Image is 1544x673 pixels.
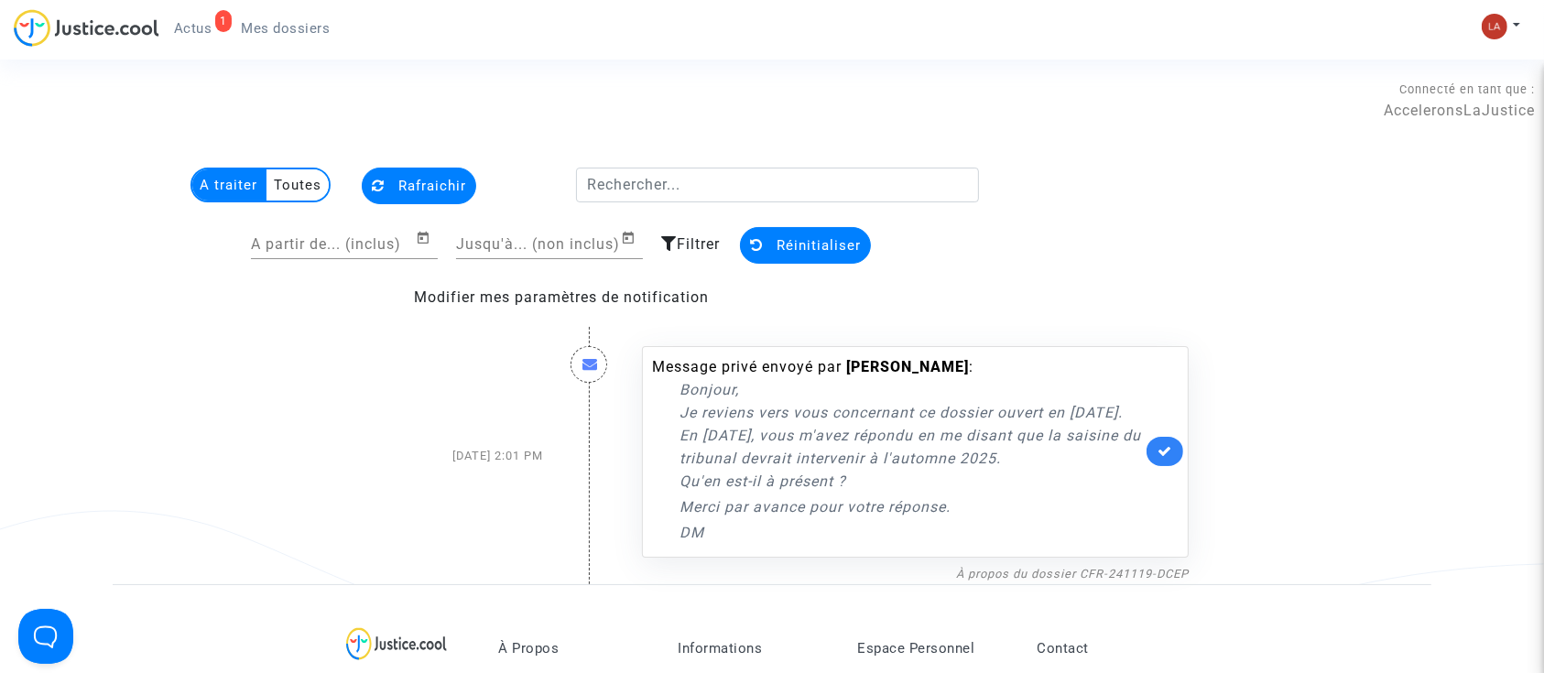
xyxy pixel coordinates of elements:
[1399,82,1535,96] span: Connecté en tant que :
[677,235,720,253] span: Filtrer
[398,178,466,194] span: Rafraichir
[266,169,329,201] multi-toggle-item: Toutes
[1037,640,1189,657] p: Contact
[242,20,331,37] span: Mes dossiers
[416,227,438,249] button: Open calendar
[346,627,448,660] img: logo-lg.svg
[414,288,709,306] a: Modifier mes paramètres de notification
[14,9,159,47] img: jc-logo.svg
[621,227,643,249] button: Open calendar
[576,168,980,202] input: Rechercher...
[192,169,266,201] multi-toggle-item: A traiter
[846,358,969,375] b: [PERSON_NAME]
[18,609,73,664] iframe: Help Scout Beacon - Open
[680,521,1142,544] p: DM
[498,640,650,657] p: À Propos
[680,495,1142,518] p: Merci par avance pour votre réponse.
[680,378,1142,493] p: Bonjour, Je reviens vers vous concernant ce dossier ouvert en [DATE]. En [DATE], vous m'avez répo...
[362,168,476,204] button: Rafraichir
[740,227,871,264] button: Réinitialiser
[678,640,830,657] p: Informations
[777,237,861,254] span: Réinitialiser
[227,15,345,42] a: Mes dossiers
[342,328,557,584] div: [DATE] 2:01 PM
[956,567,1189,581] a: À propos du dossier CFR-241119-DCEP
[174,20,212,37] span: Actus
[215,10,232,32] div: 1
[857,640,1009,657] p: Espace Personnel
[159,15,227,42] a: 1Actus
[652,356,1142,544] div: Message privé envoyé par :
[1482,14,1507,39] img: 3f9b7d9779f7b0ffc2b90d026f0682a9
